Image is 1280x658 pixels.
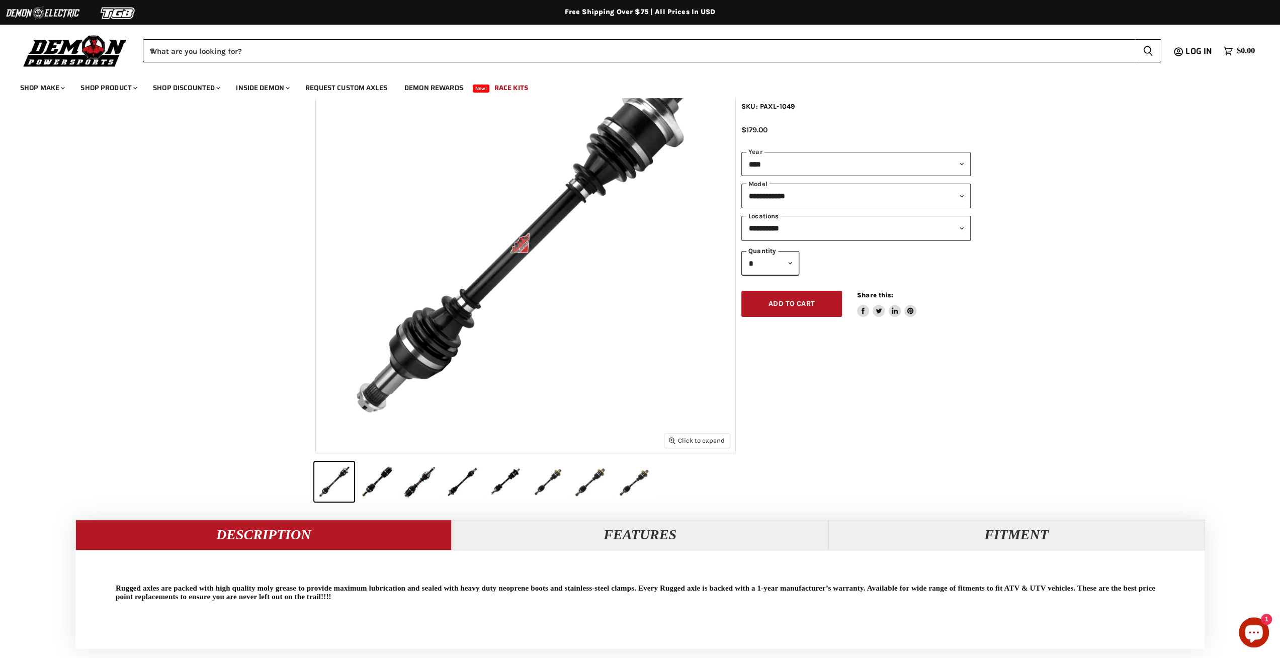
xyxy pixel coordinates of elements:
[20,33,130,68] img: Demon Powersports
[1236,617,1272,650] inbox-online-store-chat: Shopify online store chat
[741,152,971,177] select: year
[741,101,971,112] div: SKU: PAXL-1049
[1237,46,1255,56] span: $0.00
[664,434,730,447] button: Click to expand
[485,462,525,502] button: Arctic Cat 400 Rugged Performance Axle thumbnail
[1185,45,1212,57] span: Log in
[13,77,71,98] a: Shop Make
[314,462,354,502] button: Arctic Cat 400 Rugged Performance Axle thumbnail
[143,39,1161,62] form: Product
[741,184,971,208] select: modal-name
[316,33,735,453] img: Arctic Cat 400 Rugged Performance Axle
[228,77,296,98] a: Inside Demon
[357,462,397,502] button: Arctic Cat 400 Rugged Performance Axle thumbnail
[80,4,156,23] img: TGB Logo 2
[73,77,143,98] a: Shop Product
[487,77,536,98] a: Race Kits
[75,520,452,550] button: Description
[5,4,80,23] img: Demon Electric Logo 2
[143,39,1135,62] input: When autocomplete results are available use up and down arrows to review and enter to select
[443,462,482,502] button: Arctic Cat 400 Rugged Performance Axle thumbnail
[400,462,440,502] button: Arctic Cat 400 Rugged Performance Axle thumbnail
[741,216,971,240] select: keys
[116,584,1164,602] p: Rugged axles are packed with high quality moly grease to provide maximum lubrication and sealed w...
[741,291,842,317] button: Add to cart
[238,8,1043,17] div: Free Shipping Over $75 | All Prices In USD
[1135,39,1161,62] button: Search
[741,251,799,276] select: Quantity
[13,73,1252,98] ul: Main menu
[145,77,226,98] a: Shop Discounted
[452,520,828,550] button: Features
[857,291,917,317] aside: Share this:
[669,437,725,444] span: Click to expand
[828,520,1205,550] button: Fitment
[298,77,395,98] a: Request Custom Axles
[769,299,815,308] span: Add to cart
[741,125,767,134] span: $179.00
[857,291,893,299] span: Share this:
[473,85,490,93] span: New!
[528,462,568,502] button: Arctic Cat 400 Rugged Performance Axle thumbnail
[1181,47,1218,56] a: Log in
[571,462,611,502] button: Arctic Cat 400 Rugged Performance Axle thumbnail
[1218,44,1260,58] a: $0.00
[614,462,654,502] button: Arctic Cat 400 Rugged Performance Axle thumbnail
[397,77,471,98] a: Demon Rewards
